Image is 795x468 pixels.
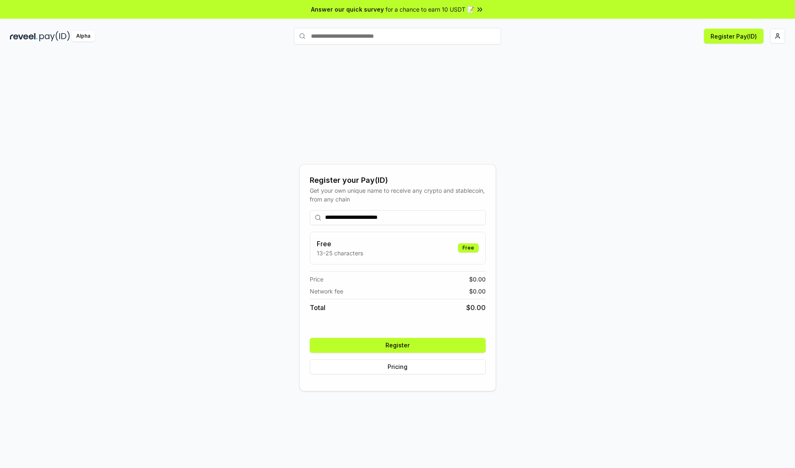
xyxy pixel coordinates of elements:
[39,31,70,41] img: pay_id
[310,275,323,284] span: Price
[469,275,486,284] span: $ 0.00
[311,5,384,14] span: Answer our quick survey
[310,287,343,296] span: Network fee
[466,303,486,313] span: $ 0.00
[469,287,486,296] span: $ 0.00
[310,175,486,186] div: Register your Pay(ID)
[10,31,38,41] img: reveel_dark
[385,5,474,14] span: for a chance to earn 10 USDT 📝
[72,31,95,41] div: Alpha
[310,186,486,204] div: Get your own unique name to receive any crypto and stablecoin, from any chain
[317,239,363,249] h3: Free
[310,303,325,313] span: Total
[310,359,486,374] button: Pricing
[704,29,764,44] button: Register Pay(ID)
[317,249,363,257] p: 13-25 characters
[310,338,486,353] button: Register
[458,243,479,252] div: Free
